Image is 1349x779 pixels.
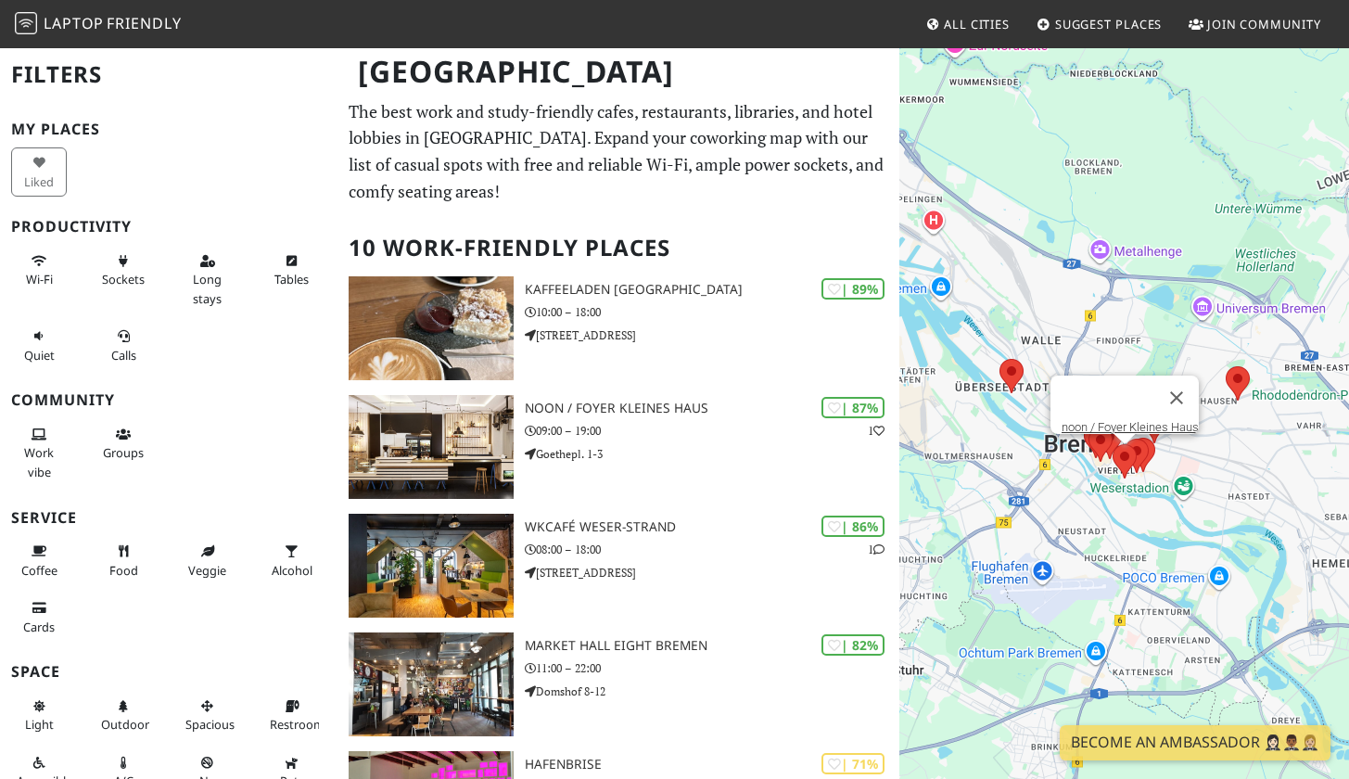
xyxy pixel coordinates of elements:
[25,716,54,733] span: Natural light
[821,397,884,418] div: | 87%
[349,276,514,380] img: Kaffeeladen Bremen
[274,271,309,287] span: Work-friendly tables
[95,536,151,585] button: Food
[525,541,899,558] p: 08:00 – 18:00
[95,691,151,740] button: Outdoor
[1062,420,1199,434] a: noon / Foyer Kleines Haus
[11,663,326,681] h3: Space
[11,536,67,585] button: Coffee
[337,632,899,736] a: Market Hall Eight Bremen | 82% Market Hall Eight Bremen 11:00 – 22:00 Domshof 8-12
[11,391,326,409] h3: Community
[23,619,55,635] span: Credit cards
[868,422,884,440] p: 1
[24,444,54,479] span: People working
[180,536,235,585] button: Veggie
[525,638,899,654] h3: Market Hall Eight Bremen
[11,691,67,740] button: Light
[11,321,67,370] button: Quiet
[349,220,888,276] h2: 10 Work-Friendly Places
[525,326,899,344] p: [STREET_ADDRESS]
[349,395,514,499] img: noon / Foyer Kleines Haus
[264,246,320,295] button: Tables
[185,716,235,733] span: Spacious
[95,321,151,370] button: Calls
[11,121,326,138] h3: My Places
[95,246,151,295] button: Sockets
[525,659,899,677] p: 11:00 – 22:00
[337,395,899,499] a: noon / Foyer Kleines Haus | 87% 1 noon / Foyer Kleines Haus 09:00 – 19:00 Goethepl. 1-3
[44,13,104,33] span: Laptop
[272,562,312,579] span: Alcohol
[11,246,67,295] button: Wi-Fi
[868,541,884,558] p: 1
[264,691,320,740] button: Restroom
[821,753,884,774] div: | 71%
[1154,376,1199,420] button: Close
[1207,16,1321,32] span: Join Community
[109,562,138,579] span: Food
[1181,7,1329,41] a: Join Community
[1029,7,1170,41] a: Suggest Places
[193,271,222,306] span: Long stays
[944,16,1010,32] span: All Cities
[918,7,1017,41] a: All Cities
[349,632,514,736] img: Market Hall Eight Bremen
[270,716,325,733] span: Restroom
[11,419,67,487] button: Work vibe
[525,401,899,416] h3: noon / Foyer Kleines Haus
[525,422,899,440] p: 09:00 – 19:00
[103,444,144,461] span: Group tables
[525,757,899,773] h3: Hafenbrise
[821,516,884,537] div: | 86%
[180,246,235,313] button: Long stays
[11,593,67,642] button: Cards
[21,562,57,579] span: Coffee
[337,276,899,380] a: Kaffeeladen Bremen | 89% Kaffeeladen [GEOGRAPHIC_DATA] 10:00 – 18:00 [STREET_ADDRESS]
[111,347,136,364] span: Video/audio calls
[11,46,326,103] h2: Filters
[1060,725,1330,760] a: Become an Ambassador 🤵🏻‍♀️🤵🏾‍♂️🤵🏼‍♀️
[525,445,899,463] p: Goethepl. 1-3
[15,12,37,34] img: LaptopFriendly
[349,98,888,205] p: The best work and study-friendly cafes, restaurants, libraries, and hotel lobbies in [GEOGRAPHIC_...
[95,419,151,468] button: Groups
[11,509,326,527] h3: Service
[343,46,896,97] h1: [GEOGRAPHIC_DATA]
[821,278,884,300] div: | 89%
[264,536,320,585] button: Alcohol
[188,562,226,579] span: Veggie
[525,564,899,581] p: [STREET_ADDRESS]
[525,519,899,535] h3: WKcafé WESER-Strand
[26,271,53,287] span: Stable Wi-Fi
[525,303,899,321] p: 10:00 – 18:00
[525,683,899,700] p: Domshof 8-12
[102,271,145,287] span: Power sockets
[11,218,326,236] h3: Productivity
[101,716,149,733] span: Outdoor area
[525,282,899,298] h3: Kaffeeladen [GEOGRAPHIC_DATA]
[107,13,181,33] span: Friendly
[24,347,55,364] span: Quiet
[337,514,899,618] a: WKcafé WESER-Strand | 86% 1 WKcafé WESER-Strand 08:00 – 18:00 [STREET_ADDRESS]
[349,514,514,618] img: WKcafé WESER-Strand
[15,8,182,41] a: LaptopFriendly LaptopFriendly
[180,691,235,740] button: Spacious
[821,634,884,656] div: | 82%
[1055,16,1163,32] span: Suggest Places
